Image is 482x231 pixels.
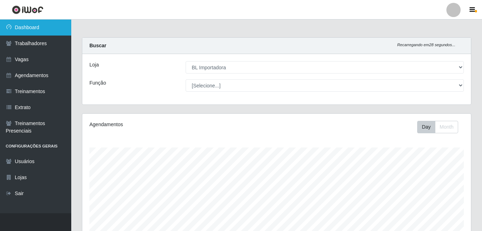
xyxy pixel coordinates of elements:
strong: Buscar [89,43,106,48]
div: Toolbar with button groups [417,121,464,133]
label: Loja [89,61,99,69]
button: Month [435,121,458,133]
img: CoreUI Logo [12,5,43,14]
button: Day [417,121,435,133]
div: First group [417,121,458,133]
i: Recarregando em 28 segundos... [397,43,455,47]
label: Função [89,79,106,87]
div: Agendamentos [89,121,239,128]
